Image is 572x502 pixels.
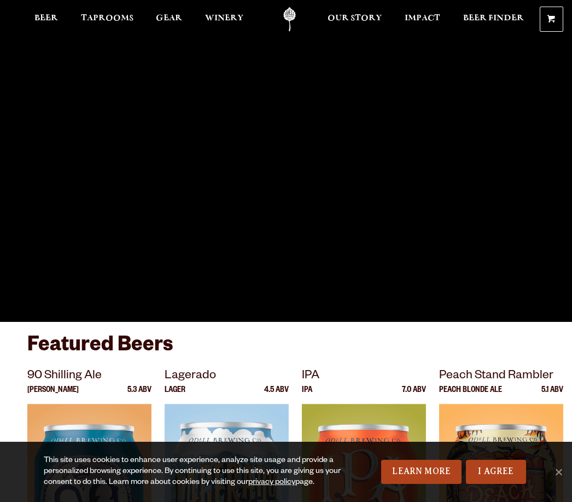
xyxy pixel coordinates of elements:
[302,367,426,386] p: IPA
[269,7,310,32] a: Odell Home
[81,14,133,22] span: Taprooms
[402,386,426,404] p: 7.0 ABV
[156,14,182,22] span: Gear
[456,7,531,32] a: Beer Finder
[205,14,243,22] span: Winery
[553,466,564,477] span: No
[74,7,141,32] a: Taprooms
[34,14,58,22] span: Beer
[27,386,79,404] p: [PERSON_NAME]
[466,460,526,484] a: I Agree
[398,7,447,32] a: Impact
[439,367,563,386] p: Peach Stand Rambler
[165,386,185,404] p: Lager
[44,455,354,488] div: This site uses cookies to enhance user experience, analyze site usage and provide a personalized ...
[264,386,289,404] p: 4.5 ABV
[27,7,65,32] a: Beer
[27,367,151,386] p: 90 Shilling Ale
[198,7,250,32] a: Winery
[165,367,289,386] p: Lagerado
[127,386,151,404] p: 5.3 ABV
[381,460,462,484] a: Learn More
[27,333,545,366] h3: Featured Beers
[149,7,189,32] a: Gear
[405,14,440,22] span: Impact
[248,478,295,487] a: privacy policy
[328,14,382,22] span: Our Story
[463,14,524,22] span: Beer Finder
[541,386,563,404] p: 5.1 ABV
[302,386,312,404] p: IPA
[320,7,389,32] a: Our Story
[439,386,502,404] p: Peach Blonde Ale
